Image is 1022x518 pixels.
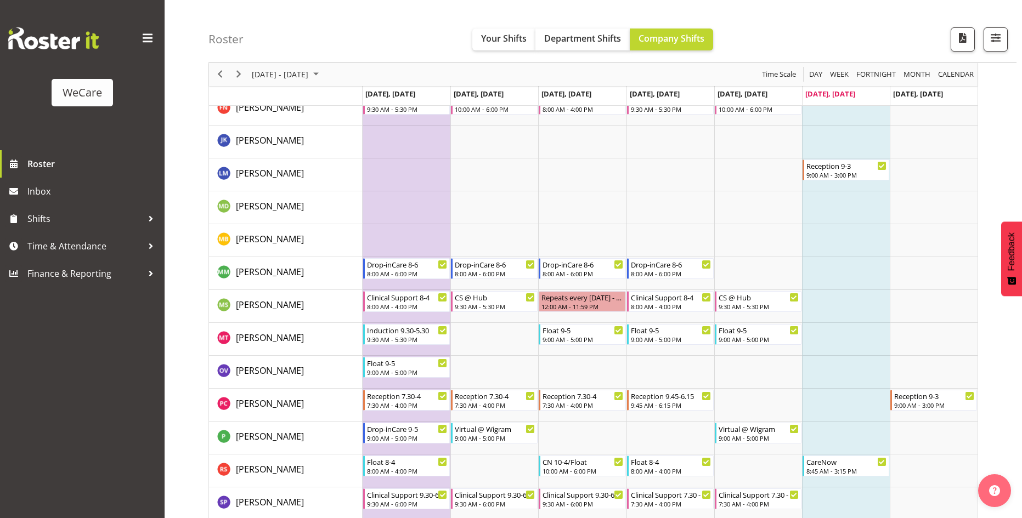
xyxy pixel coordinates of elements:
[365,89,415,99] span: [DATE], [DATE]
[541,89,591,99] span: [DATE], [DATE]
[236,167,304,179] span: [PERSON_NAME]
[236,200,304,212] span: [PERSON_NAME]
[543,466,623,475] div: 10:00 AM - 6:00 PM
[808,68,823,82] span: Day
[715,291,801,312] div: Mehreen Sardar"s event - CS @ Hub Begin From Friday, September 26, 2025 at 9:30:00 AM GMT+12:00 E...
[363,390,450,411] div: Penny Clyne-Moffat"s event - Reception 7.30-4 Begin From Monday, September 22, 2025 at 7:30:00 AM...
[631,499,711,508] div: 7:30 AM - 4:00 PM
[539,488,625,509] div: Sabnam Pun"s event - Clinical Support 9.30-6 Begin From Wednesday, September 24, 2025 at 9:30:00 ...
[631,456,711,467] div: Float 8-4
[627,291,714,312] div: Mehreen Sardar"s event - Clinical Support 8-4 Begin From Thursday, September 25, 2025 at 8:00:00 ...
[803,456,889,476] div: Rhianne Sharples"s event - CareNow Begin From Saturday, September 27, 2025 at 8:45:00 AM GMT+12:0...
[229,63,248,86] div: next period
[481,32,527,44] span: Your Shifts
[808,68,825,82] button: Timeline Day
[806,160,887,171] div: Reception 9-3
[630,89,680,99] span: [DATE], [DATE]
[27,265,143,282] span: Finance & Reporting
[209,290,363,323] td: Mehreen Sardar resource
[539,291,625,312] div: Mehreen Sardar"s event - Repeats every wednesday - Mehreen Sardar Begin From Wednesday, September...
[806,466,887,475] div: 8:45 AM - 3:15 PM
[236,365,304,377] span: [PERSON_NAME]
[236,233,304,245] span: [PERSON_NAME]
[719,302,799,311] div: 9:30 AM - 5:30 PM
[631,105,711,113] div: 9:30 AM - 5:30 PM
[855,68,898,82] button: Fortnight
[367,292,447,303] div: Clinical Support 8-4
[455,434,535,442] div: 9:00 AM - 5:00 PM
[208,33,244,45] h4: Roster
[236,430,304,443] a: [PERSON_NAME]
[937,68,975,82] span: calendar
[627,456,714,476] div: Rhianne Sharples"s event - Float 8-4 Begin From Thursday, September 25, 2025 at 8:00:00 AM GMT+12...
[627,258,714,279] div: Matthew Mckenzie"s event - Drop-inCare 8-6 Begin From Thursday, September 25, 2025 at 8:00:00 AM ...
[236,397,304,410] a: [PERSON_NAME]
[236,299,304,311] span: [PERSON_NAME]
[367,302,447,311] div: 8:00 AM - 4:00 PM
[455,269,535,278] div: 8:00 AM - 6:00 PM
[631,302,711,311] div: 8:00 AM - 4:00 PM
[236,101,304,114] a: [PERSON_NAME]
[236,496,304,509] a: [PERSON_NAME]
[1001,221,1022,296] button: Feedback - Show survey
[455,489,535,500] div: Clinical Support 9.30-6
[367,259,447,270] div: Drop-inCare 8-6
[367,423,447,434] div: Drop-inCare 9-5
[248,63,325,86] div: September 22 - 28, 2025
[367,434,447,442] div: 9:00 AM - 5:00 PM
[539,258,625,279] div: Matthew Mckenzie"s event - Drop-inCare 8-6 Begin From Wednesday, September 24, 2025 at 8:00:00 AM...
[209,93,363,126] td: Firdous Naqvi resource
[236,266,304,278] span: [PERSON_NAME]
[209,323,363,356] td: Monique Telford resource
[209,257,363,290] td: Matthew Mckenzie resource
[761,68,797,82] span: Time Scale
[363,258,450,279] div: Matthew Mckenzie"s event - Drop-inCare 8-6 Begin From Monday, September 22, 2025 at 8:00:00 AM GM...
[539,390,625,411] div: Penny Clyne-Moffat"s event - Reception 7.30-4 Begin From Wednesday, September 24, 2025 at 7:30:00...
[455,105,535,113] div: 10:00 AM - 6:00 PM
[367,456,447,467] div: Float 8-4
[539,456,625,476] div: Rhianne Sharples"s event - CN 10-4/Float Begin From Wednesday, September 24, 2025 at 10:00:00 AM ...
[455,302,535,311] div: 9:30 AM - 5:30 PM
[236,232,304,246] a: [PERSON_NAME]
[828,68,851,82] button: Timeline Week
[715,423,801,443] div: Pooja Prabhu"s event - Virtual @ Wigram Begin From Friday, September 26, 2025 at 9:00:00 AM GMT+1...
[455,292,535,303] div: CS @ Hub
[719,423,799,434] div: Virtual @ Wigram
[451,390,538,411] div: Penny Clyne-Moffat"s event - Reception 7.30-4 Begin From Tuesday, September 23, 2025 at 7:30:00 A...
[236,331,304,344] a: [PERSON_NAME]
[363,291,450,312] div: Mehreen Sardar"s event - Clinical Support 8-4 Begin From Monday, September 22, 2025 at 8:00:00 AM...
[367,325,447,335] div: Induction 9.30-5.30
[363,423,450,443] div: Pooja Prabhu"s event - Drop-inCare 9-5 Begin From Monday, September 22, 2025 at 9:00:00 AM GMT+12...
[543,401,623,409] div: 7:30 AM - 4:00 PM
[631,259,711,270] div: Drop-inCare 8-6
[631,292,711,303] div: Clinical Support 8-4
[236,397,304,409] span: [PERSON_NAME]
[855,68,897,82] span: Fortnight
[231,68,246,82] button: Next
[829,68,850,82] span: Week
[363,456,450,476] div: Rhianne Sharples"s event - Float 8-4 Begin From Monday, September 22, 2025 at 8:00:00 AM GMT+12:0...
[455,401,535,409] div: 7:30 AM - 4:00 PM
[894,401,974,409] div: 9:00 AM - 3:00 PM
[236,430,304,442] span: [PERSON_NAME]
[209,191,363,224] td: Marie-Claire Dickson-Bakker resource
[236,200,304,213] a: [PERSON_NAME]
[631,401,711,409] div: 9:45 AM - 6:15 PM
[894,390,974,401] div: Reception 9-3
[236,463,304,476] a: [PERSON_NAME]
[209,389,363,422] td: Penny Clyne-Moffat resource
[455,499,535,508] div: 9:30 AM - 6:00 PM
[627,488,714,509] div: Sabnam Pun"s event - Clinical Support 7.30 - 4 Begin From Thursday, September 25, 2025 at 7:30:00...
[1007,232,1017,271] span: Feedback
[367,105,447,113] div: 9:30 AM - 5:30 PM
[236,167,304,180] a: [PERSON_NAME]
[719,489,799,500] div: Clinical Support 7.30 - 4
[363,488,450,509] div: Sabnam Pun"s event - Clinical Support 9.30-6 Begin From Monday, September 22, 2025 at 9:30:00 AM ...
[719,105,799,113] div: 10:00 AM - 6:00 PM
[367,269,447,278] div: 8:00 AM - 6:00 PM
[251,68,309,82] span: [DATE] - [DATE]
[989,485,1000,496] img: help-xxl-2.png
[211,63,229,86] div: previous period
[451,423,538,443] div: Pooja Prabhu"s event - Virtual @ Wigram Begin From Tuesday, September 23, 2025 at 9:00:00 AM GMT+...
